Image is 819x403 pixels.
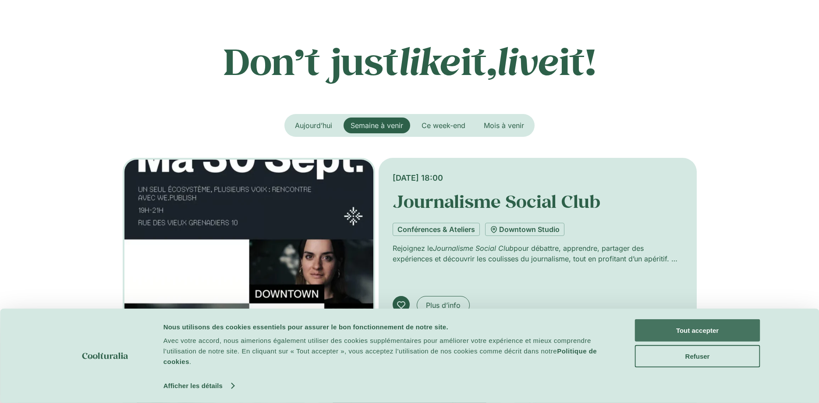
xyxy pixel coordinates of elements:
a: Plus d’info [417,296,470,314]
em: like [399,36,461,85]
span: Avec votre accord, nous aimerions également utiliser des cookies supplémentaires pour améliorer v... [163,337,591,355]
em: live [497,36,559,85]
a: Downtown Studio [485,223,564,236]
button: Refuser [635,345,760,367]
div: [DATE] 18:00 [393,172,682,184]
div: Nous utilisons des cookies essentiels pour assurer le bon fonctionnement de notre site. [163,321,615,332]
a: Journalisme Social Club [393,190,600,213]
span: Semaine à venir [351,121,403,130]
p: Don’t just it, it! [123,39,697,83]
span: Ce week-end [422,121,465,130]
span: Plus d’info [426,300,461,310]
span: . [189,358,191,365]
a: Conférences & Ateliers [393,223,480,236]
em: Journalisme Social Club [433,244,514,253]
span: Aujourd’hui [295,121,332,130]
button: Tout accepter [635,319,760,342]
img: logo [82,353,128,359]
a: Afficher les détails [163,379,234,392]
span: Mois à venir [484,121,524,130]
p: Rejoignez le pour débattre, apprendre, partager des expériences et découvrir les coulisses du jou... [393,243,682,264]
